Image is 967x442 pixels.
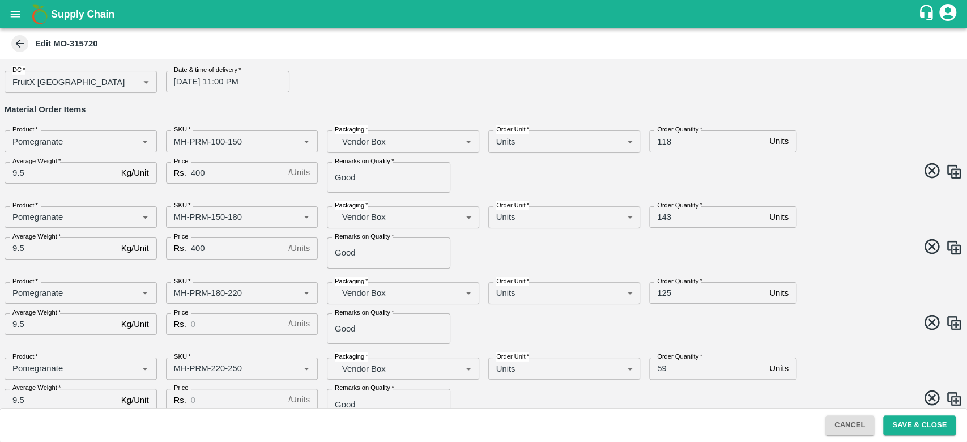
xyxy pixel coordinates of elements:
label: Product [12,201,38,210]
label: Packaging [335,277,368,286]
label: Order Quantity [657,352,702,362]
label: Product [12,125,38,134]
p: Rs. [174,167,186,179]
label: Product [12,277,38,286]
p: Units [496,211,516,223]
b: Edit MO-315720 [35,39,98,48]
label: Price [174,384,188,393]
input: 0 [649,358,765,379]
label: Average Weight [12,157,61,166]
label: Order Unit [496,125,529,134]
p: Units [496,287,516,299]
div: account of current user [938,2,958,26]
button: Open [299,361,314,376]
p: Units [769,362,789,375]
p: Vendor Box [342,211,461,223]
input: 0 [5,313,117,335]
p: Units [769,135,789,147]
button: Open [138,210,152,224]
button: Open [299,210,314,224]
img: CloneIcon [945,390,962,407]
img: CloneIcon [945,239,962,256]
img: CloneIcon [945,163,962,180]
label: SKU [174,277,190,286]
input: 0 [5,162,117,184]
button: Open [299,134,314,148]
label: Order Quantity [657,125,702,134]
label: Product [12,352,38,362]
label: Packaging [335,125,368,134]
label: Average Weight [12,308,61,317]
div: customer-support [918,4,938,24]
p: Kg/Unit [121,167,149,179]
input: 0 [5,237,117,259]
label: Order Unit [496,277,529,286]
p: Vendor Box [342,287,461,299]
label: Order Quantity [657,277,702,286]
p: Kg/Unit [121,242,149,254]
label: SKU [174,125,190,134]
button: Open [138,134,152,148]
input: Choose date, selected date is Sep 8, 2025 [166,71,282,92]
label: Average Weight [12,384,61,393]
label: Price [174,157,188,166]
label: Remarks on Quality [335,157,394,166]
p: Units [496,135,516,148]
p: FruitX [GEOGRAPHIC_DATA] [12,76,125,88]
p: Vendor Box [342,135,461,148]
a: Supply Chain [51,6,918,22]
input: 0 [191,237,284,259]
button: Open [138,286,152,300]
button: Cancel [825,415,874,435]
label: DC [12,66,25,75]
button: open drawer [2,1,28,27]
label: SKU [174,352,190,362]
input: 0 [191,162,284,184]
label: Price [174,308,188,317]
button: Save & Close [883,415,956,435]
p: Units [769,287,789,299]
label: Packaging [335,352,368,362]
p: Rs. [174,242,186,254]
input: 0 [649,206,765,228]
p: Units [496,363,516,375]
input: 0 [649,130,765,152]
p: Rs. [174,394,186,406]
label: Remarks on Quality [335,232,394,241]
label: SKU [174,201,190,210]
label: Packaging [335,201,368,210]
label: Order Unit [496,201,529,210]
input: 0 [649,282,765,304]
button: Open [299,286,314,300]
p: Kg/Unit [121,318,149,330]
img: CloneIcon [945,314,962,331]
input: 0 [5,389,117,410]
label: Average Weight [12,232,61,241]
label: Date & time of delivery [174,66,241,75]
p: Units [769,211,789,223]
b: Supply Chain [51,8,114,20]
button: Open [138,361,152,376]
label: Remarks on Quality [335,384,394,393]
p: Kg/Unit [121,394,149,406]
p: Rs. [174,318,186,330]
strong: Material Order Items [5,105,86,114]
p: Vendor Box [342,363,461,375]
label: Price [174,232,188,241]
input: 0 [191,389,284,410]
label: Remarks on Quality [335,308,394,317]
label: Order Unit [496,352,529,362]
img: logo [28,3,51,25]
label: Order Quantity [657,201,702,210]
input: 0 [191,313,284,335]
